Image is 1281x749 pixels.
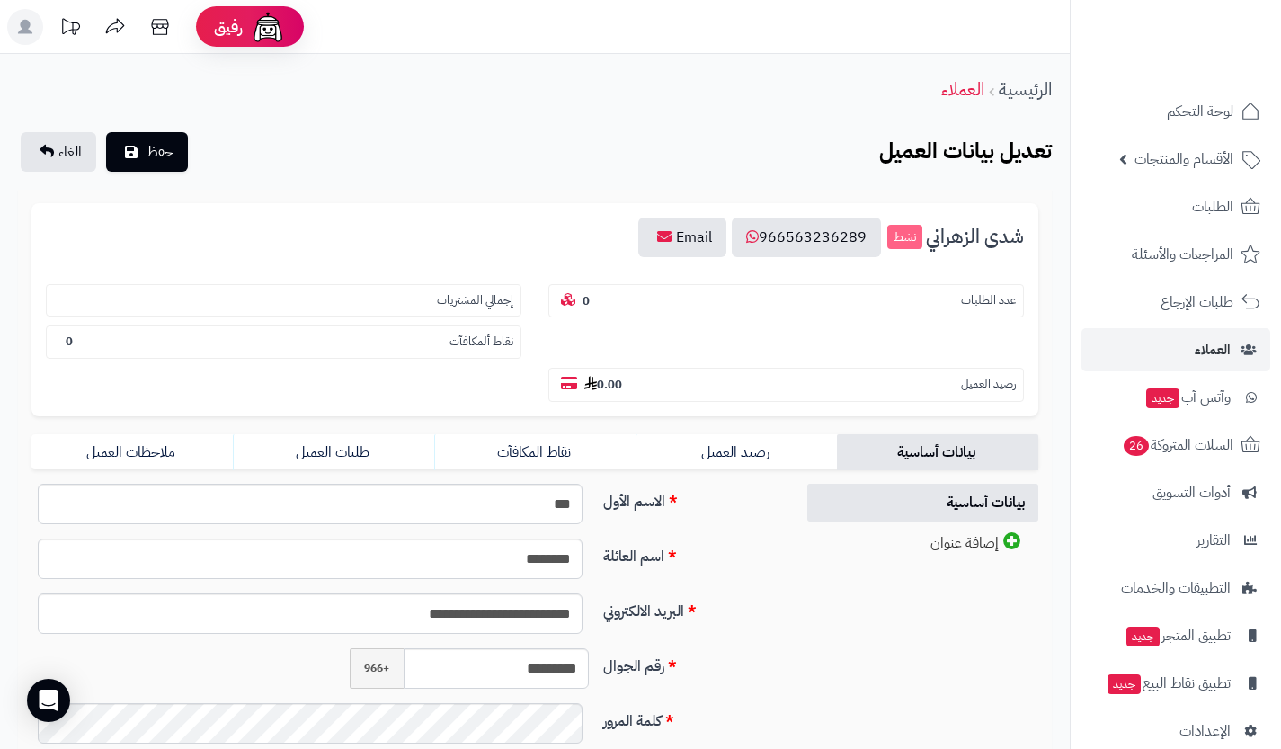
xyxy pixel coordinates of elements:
a: 966563236289 [732,218,881,257]
b: 0 [583,292,590,309]
span: حفظ [147,141,173,163]
img: logo-2.png [1159,34,1264,72]
span: الطلبات [1192,194,1233,219]
span: الإعدادات [1179,718,1231,744]
small: نقاط ألمكافآت [449,334,513,351]
small: إجمالي المشتريات [437,292,513,309]
span: +966 [350,648,404,689]
span: لوحة التحكم [1167,99,1233,124]
a: وآتس آبجديد [1081,376,1270,419]
a: رصيد العميل [636,434,837,470]
span: جديد [1146,388,1179,408]
span: رفيق [214,16,243,38]
span: الأقسام والمنتجات [1134,147,1233,172]
small: نشط [887,225,922,250]
a: التطبيقات والخدمات [1081,566,1270,610]
a: العملاء [1081,328,1270,371]
b: 0.00 [584,376,622,393]
span: الغاء [58,141,82,163]
a: تطبيق المتجرجديد [1081,614,1270,657]
a: الطلبات [1081,185,1270,228]
span: التقارير [1196,528,1231,553]
span: وآتس آب [1144,385,1231,410]
small: عدد الطلبات [961,292,1016,309]
a: تحديثات المنصة [48,9,93,49]
img: ai-face.png [250,9,286,45]
a: السلات المتروكة26 [1081,424,1270,467]
a: الغاء [21,132,96,172]
span: السلات المتروكة [1122,432,1233,458]
a: تطبيق نقاط البيعجديد [1081,662,1270,705]
small: رصيد العميل [961,376,1016,393]
button: حفظ [106,132,188,172]
span: تطبيق نقاط البيع [1106,671,1231,696]
span: طلبات الإرجاع [1161,290,1233,315]
label: كلمة المرور [596,703,787,732]
a: الرئيسية [999,76,1052,103]
a: بيانات أساسية [837,434,1038,470]
span: شدى الزهراني [926,227,1024,247]
a: المراجعات والأسئلة [1081,233,1270,276]
b: 0 [66,333,73,350]
div: Open Intercom Messenger [27,679,70,722]
label: رقم الجوال [596,648,787,677]
a: التقارير [1081,519,1270,562]
span: جديد [1126,627,1160,646]
a: ملاحظات العميل [31,434,233,470]
a: نقاط المكافآت [434,434,636,470]
span: 26 [1123,435,1150,456]
span: المراجعات والأسئلة [1132,242,1233,267]
a: العملاء [941,76,984,103]
span: تطبيق المتجر [1125,623,1231,648]
a: أدوات التسويق [1081,471,1270,514]
label: الاسم الأول [596,484,787,513]
span: جديد [1108,674,1141,694]
a: طلبات العميل [233,434,434,470]
span: التطبيقات والخدمات [1121,575,1231,601]
label: اسم العائلة [596,539,787,567]
span: أدوات التسويق [1152,480,1231,505]
b: تعديل بيانات العميل [879,135,1052,167]
a: طلبات الإرجاع [1081,281,1270,324]
a: إضافة عنوان [807,523,1039,563]
a: لوحة التحكم [1081,90,1270,133]
span: العملاء [1195,337,1231,362]
label: البريد الالكتروني [596,593,787,622]
a: بيانات أساسية [807,484,1039,522]
a: Email [638,218,726,257]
